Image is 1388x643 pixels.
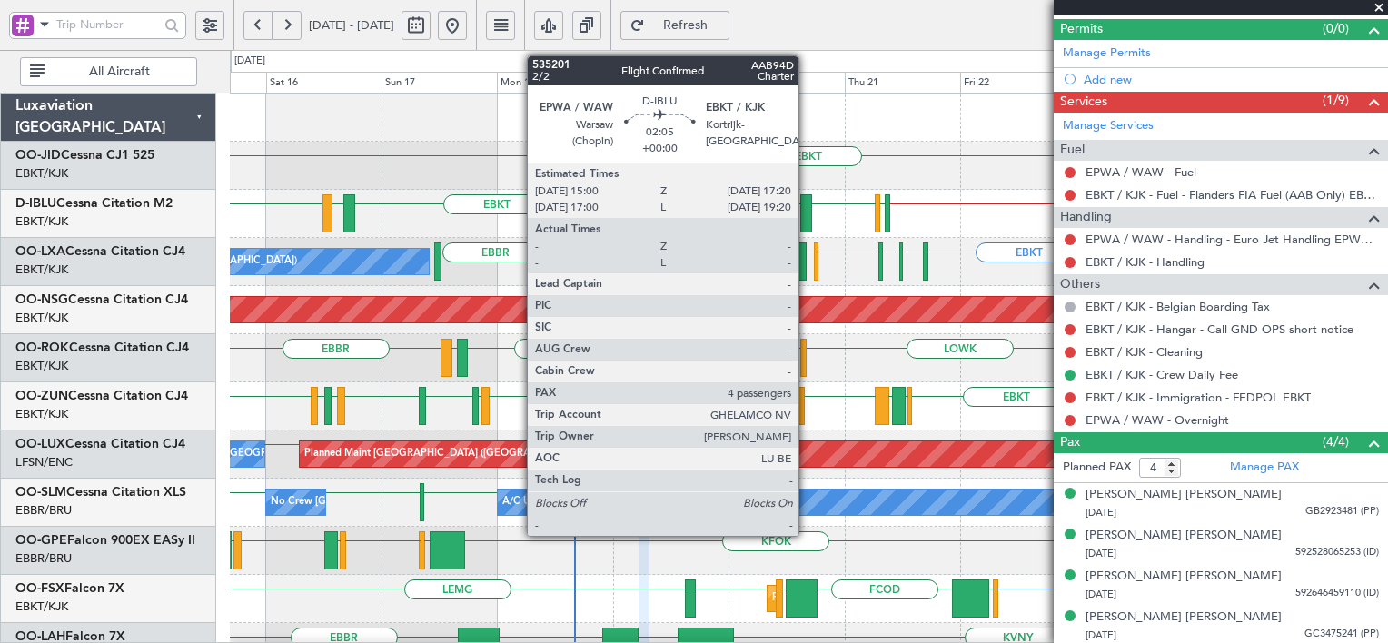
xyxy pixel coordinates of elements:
[1086,367,1238,382] a: EBKT / KJK - Crew Daily Fee
[15,341,69,354] span: OO-ROK
[1063,459,1131,477] label: Planned PAX
[1086,254,1205,270] a: EBKT / KJK - Handling
[1086,164,1196,180] a: EPWA / WAW - Fuel
[1086,412,1229,428] a: EPWA / WAW - Overnight
[15,550,72,567] a: EBBR/BRU
[1086,628,1116,642] span: [DATE]
[15,293,188,306] a: OO-NSGCessna Citation CJ4
[15,582,64,595] span: OO-FSX
[1060,140,1085,161] span: Fuel
[15,486,66,499] span: OO-SLM
[1060,92,1107,113] span: Services
[1086,187,1379,203] a: EBKT / KJK - Fuel - Flanders FIA Fuel (AAB Only) EBKT / KJK
[1086,486,1282,504] div: [PERSON_NAME] [PERSON_NAME]
[15,454,73,470] a: LFSN/ENC
[15,197,173,210] a: D-IBLUCessna Citation M2
[1086,568,1282,586] div: [PERSON_NAME] [PERSON_NAME]
[56,11,159,38] input: Trip Number
[15,598,68,615] a: EBKT/KJK
[1305,504,1379,519] span: GB2923481 (PP)
[304,440,590,468] div: Planned Maint [GEOGRAPHIC_DATA] ([GEOGRAPHIC_DATA])
[15,438,65,450] span: OO-LUX
[382,72,497,94] div: Sun 17
[1086,299,1270,314] a: EBKT / KJK - Belgian Boarding Tax
[649,19,723,32] span: Refresh
[1295,586,1379,601] span: 592646459110 (ID)
[1086,608,1282,627] div: [PERSON_NAME] [PERSON_NAME]
[772,585,984,612] div: Planned Maint Kortrijk-[GEOGRAPHIC_DATA]
[1060,207,1112,228] span: Handling
[15,406,68,422] a: EBKT/KJK
[20,57,197,86] button: All Aircraft
[154,440,334,468] div: No Crew Paris ([GEOGRAPHIC_DATA])
[15,630,65,643] span: OO-LAH
[15,582,124,595] a: OO-FSXFalcon 7X
[497,72,612,94] div: Mon 18
[1295,545,1379,560] span: 592528065253 (ID)
[1086,527,1282,545] div: [PERSON_NAME] [PERSON_NAME]
[1063,117,1154,135] a: Manage Services
[618,248,956,275] div: A/C Unavailable [GEOGRAPHIC_DATA] ([GEOGRAPHIC_DATA] National)
[271,489,575,516] div: No Crew [GEOGRAPHIC_DATA] ([GEOGRAPHIC_DATA] National)
[1086,321,1353,337] a: EBKT / KJK - Hangar - Call GND OPS short notice
[15,358,68,374] a: EBKT/KJK
[48,65,191,78] span: All Aircraft
[1084,72,1379,87] div: Add new
[1323,19,1349,38] span: (0/0)
[15,245,185,258] a: OO-LXACessna Citation CJ4
[15,486,186,499] a: OO-SLMCessna Citation XLS
[1086,390,1311,405] a: EBKT / KJK - Immigration - FEDPOL EBKT
[15,630,125,643] a: OO-LAHFalcon 7X
[845,72,960,94] div: Thu 21
[15,438,185,450] a: OO-LUXCessna Citation CJ4
[1304,627,1379,642] span: GC3475241 (PP)
[15,534,67,547] span: OO-GPE
[1086,232,1379,247] a: EPWA / WAW - Handling - Euro Jet Handling EPWA / WAW
[15,197,56,210] span: D-IBLU
[15,390,68,402] span: OO-ZUN
[960,72,1076,94] div: Fri 22
[1230,459,1299,477] a: Manage PAX
[1060,19,1103,40] span: Permits
[1323,91,1349,110] span: (1/9)
[729,72,844,94] div: Wed 20
[1323,432,1349,451] span: (4/4)
[309,17,394,34] span: [DATE] - [DATE]
[1063,45,1151,63] a: Manage Permits
[1060,274,1100,295] span: Others
[266,72,382,94] div: Sat 16
[15,165,68,182] a: EBKT/KJK
[1086,547,1116,560] span: [DATE]
[15,310,68,326] a: EBKT/KJK
[15,341,189,354] a: OO-ROKCessna Citation CJ4
[15,149,154,162] a: OO-JIDCessna CJ1 525
[15,502,72,519] a: EBBR/BRU
[1086,588,1116,601] span: [DATE]
[1060,432,1080,453] span: Pax
[620,11,729,40] button: Refresh
[15,534,195,547] a: OO-GPEFalcon 900EX EASy II
[1086,506,1116,519] span: [DATE]
[502,489,685,516] div: A/C Unavailable [GEOGRAPHIC_DATA]
[15,390,188,402] a: OO-ZUNCessna Citation CJ4
[15,245,65,258] span: OO-LXA
[613,72,729,94] div: Tue 19
[234,54,265,69] div: [DATE]
[15,262,68,278] a: EBKT/KJK
[15,213,68,230] a: EBKT/KJK
[15,293,68,306] span: OO-NSG
[1086,344,1203,360] a: EBKT / KJK - Cleaning
[15,149,61,162] span: OO-JID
